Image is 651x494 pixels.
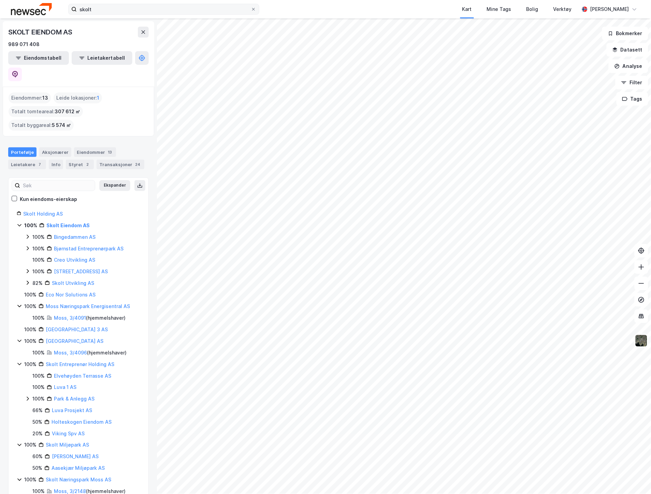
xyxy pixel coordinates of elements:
[32,245,45,253] div: 100%
[39,147,71,157] div: Aksjonærer
[8,160,46,169] div: Leietakere
[32,464,42,473] div: 50%
[24,337,37,345] div: 100%
[84,161,91,168] div: 2
[54,268,108,274] a: [STREET_ADDRESS] AS
[46,326,108,332] a: [GEOGRAPHIC_DATA] 3 AS
[54,384,76,390] a: Luva 1 AS
[99,180,130,191] button: Ekspander
[24,360,37,368] div: 100%
[32,418,42,426] div: 50%
[9,120,74,131] div: Totalt byggareal :
[617,461,651,494] iframe: Chat Widget
[74,147,116,157] div: Eiendommer
[590,5,629,13] div: [PERSON_NAME]
[20,195,77,203] div: Kun eiendoms-eierskap
[24,441,37,449] div: 100%
[616,76,648,89] button: Filter
[52,465,105,471] a: Aasekjær Miljøpark AS
[8,40,40,48] div: 989 071 408
[46,222,90,228] a: Skolt Eiendom AS
[55,107,80,116] span: 307 612 ㎡
[46,361,114,367] a: Skolt Entreprenør Holding AS
[8,51,69,65] button: Eiendomstabell
[54,246,124,251] a: Bjørnstad Entreprenørpark AS
[52,280,94,286] a: Skolt Utvikling AS
[54,257,95,263] a: Creo Utvikling AS
[46,303,130,309] a: Moss Næringspark Energisentral AS
[32,314,45,322] div: 100%
[54,396,95,402] a: Park & Anlegg AS
[52,419,112,425] a: Holteskogen Eiendom AS
[32,279,43,287] div: 82%
[49,160,63,169] div: Info
[9,92,51,103] div: Eiendommer :
[52,408,92,413] a: Luva Prosjekt AS
[66,160,94,169] div: Styret
[635,334,648,347] img: 9k=
[462,5,472,13] div: Kart
[77,4,251,14] input: Søk på adresse, matrikkel, gårdeiere, leietakere eller personer
[54,349,127,357] div: ( hjemmelshaver )
[54,350,87,355] a: Moss, 3/4096
[526,5,538,13] div: Bolig
[487,5,511,13] div: Mine Tags
[106,149,113,156] div: 13
[32,233,45,241] div: 100%
[24,291,37,299] div: 100%
[20,180,95,191] input: Søk
[553,5,572,13] div: Verktøy
[37,161,43,168] div: 7
[32,383,45,392] div: 100%
[46,442,89,448] a: Skolt Miljøpark AS
[602,27,648,40] button: Bokmerker
[46,292,96,297] a: Eco Nor Solutions AS
[11,3,52,15] img: newsec-logo.f6e21ccffca1b3a03d2d.png
[24,325,37,334] div: 100%
[54,315,86,321] a: Moss, 3/4091
[617,92,648,106] button: Tags
[617,461,651,494] div: Kontrollprogram for chat
[24,221,37,230] div: 100%
[609,59,648,73] button: Analyse
[97,160,144,169] div: Transaksjoner
[42,94,48,102] span: 13
[32,430,43,438] div: 20%
[8,147,37,157] div: Portefølje
[24,476,37,484] div: 100%
[52,121,71,129] span: 5 574 ㎡
[52,454,99,460] a: [PERSON_NAME] AS
[32,395,45,403] div: 100%
[54,234,96,240] a: Bingedammen AS
[32,349,45,357] div: 100%
[46,338,103,344] a: [GEOGRAPHIC_DATA] AS
[46,477,111,483] a: Skolt Næringspark Moss AS
[134,161,142,168] div: 24
[72,51,132,65] button: Leietakertabell
[24,302,37,310] div: 100%
[54,373,111,379] a: Elvehøyden Terrasse AS
[52,431,85,437] a: Viking Spv AS
[23,211,63,217] a: Skolt Holding AS
[8,27,74,38] div: SKOLT EIENDOM AS
[9,106,83,117] div: Totalt tomteareal :
[54,314,126,322] div: ( hjemmelshaver )
[32,267,45,276] div: 100%
[32,256,45,264] div: 100%
[54,92,102,103] div: Leide lokasjoner :
[32,453,43,461] div: 60%
[32,372,45,380] div: 100%
[97,94,99,102] span: 1
[32,407,43,415] div: 66%
[607,43,648,57] button: Datasett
